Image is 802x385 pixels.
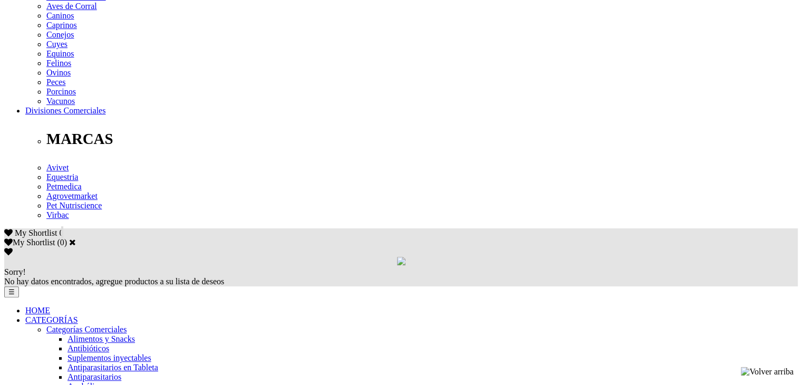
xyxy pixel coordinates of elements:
a: Porcinos [46,87,76,96]
a: Pet Nutriscience [46,201,102,210]
a: Cuyes [46,40,67,49]
a: Conejos [46,30,74,39]
a: Ovinos [46,68,71,77]
button: ☰ [4,286,19,297]
a: Cerrar [69,238,76,246]
a: Felinos [46,59,71,68]
span: Sorry! [4,267,26,276]
label: My Shortlist [4,238,55,247]
span: My Shortlist [15,228,57,237]
a: Caninos [46,11,74,20]
a: Petmedica [46,182,82,191]
a: Divisiones Comerciales [25,106,105,115]
a: Agrovetmarket [46,191,98,200]
a: Vacunos [46,97,75,105]
a: Aves de Corral [46,2,97,11]
a: Equinos [46,49,74,58]
p: MARCAS [46,130,798,148]
img: Volver arriba [741,367,794,377]
a: Equestria [46,172,78,181]
img: loading.gif [397,257,405,265]
a: Peces [46,78,65,86]
div: No hay datos encontrados, agregue productos a su lista de deseos [4,267,798,286]
iframe: Brevo live chat [5,271,182,380]
span: ( ) [57,238,67,247]
span: 0 [59,228,63,237]
a: Avivet [46,163,69,172]
a: Caprinos [46,21,77,30]
a: Virbac [46,210,69,219]
label: 0 [60,238,64,247]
